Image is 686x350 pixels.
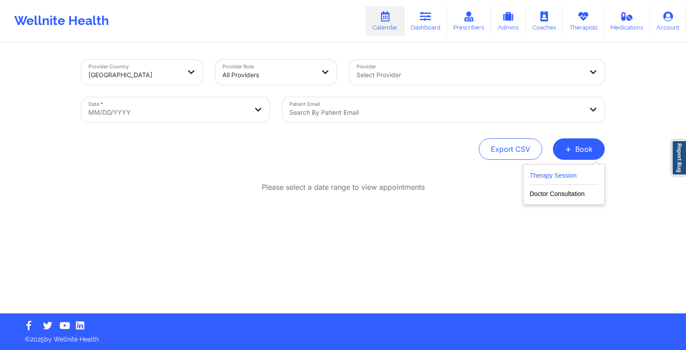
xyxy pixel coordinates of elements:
button: Export CSV [479,138,542,160]
a: Report Bug [672,140,686,175]
a: Coaches [526,6,563,36]
button: Therapy Session [530,170,598,185]
a: Medications [604,6,650,36]
p: Please select a date range to view appointments [262,182,425,192]
a: Calendar [366,6,404,36]
a: Therapists [563,6,604,36]
div: All Providers [222,65,314,85]
button: +Book [553,138,605,160]
a: Prescribers [447,6,491,36]
button: Doctor Consultation [530,185,598,199]
div: [GEOGRAPHIC_DATA] [88,65,180,85]
span: + [565,146,572,151]
p: © 2025 by Wellnite Health [19,329,667,344]
a: Account [650,6,686,36]
a: Admins [491,6,526,36]
a: Dashboard [404,6,447,36]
